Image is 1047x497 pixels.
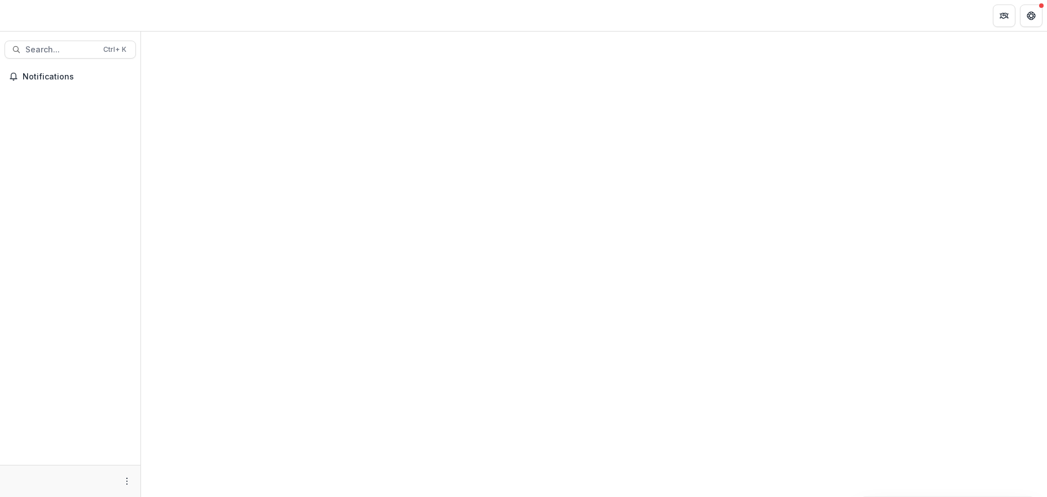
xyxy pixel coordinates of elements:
button: Get Help [1020,5,1042,27]
button: Notifications [5,68,136,86]
span: Search... [25,45,96,55]
div: Ctrl + K [101,43,129,56]
button: Partners [993,5,1015,27]
span: Notifications [23,72,131,82]
button: More [120,474,134,488]
nav: breadcrumb [146,7,193,24]
button: Search... [5,41,136,59]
